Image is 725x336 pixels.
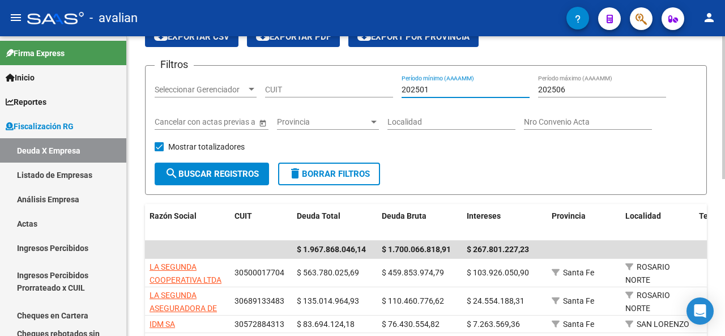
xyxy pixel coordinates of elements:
[348,27,479,47] button: Export por Provincia
[563,296,594,305] span: Santa Fe
[155,85,246,95] span: Seleccionar Gerenciador
[686,297,714,325] div: Open Intercom Messenger
[292,204,377,241] datatable-header-cell: Deuda Total
[467,320,520,329] span: $ 7.263.569,36
[6,96,46,108] span: Reportes
[256,32,331,42] span: Exportar PDF
[563,320,594,329] span: Santa Fe
[297,268,359,277] span: $ 563.780.025,69
[382,245,451,254] span: $ 1.700.066.818,91
[145,204,230,241] datatable-header-cell: Razón Social
[247,27,340,47] button: Exportar PDF
[277,117,369,127] span: Provincia
[165,167,178,180] mat-icon: search
[168,140,245,154] span: Mostrar totalizadores
[165,169,259,179] span: Buscar Registros
[234,211,252,220] span: CUIT
[230,204,292,241] datatable-header-cell: CUIT
[288,167,302,180] mat-icon: delete
[297,211,340,220] span: Deuda Total
[357,32,470,42] span: Export por Provincia
[234,320,284,329] span: 30572884313
[256,29,270,43] mat-icon: cloud_download
[89,6,138,31] span: - avalian
[462,204,547,241] datatable-header-cell: Intereses
[145,27,238,47] button: Exportar CSV
[155,163,269,185] button: Buscar Registros
[467,245,529,254] span: $ 267.801.227,23
[382,320,440,329] span: $ 76.430.554,82
[382,296,444,305] span: $ 110.460.776,62
[357,29,371,43] mat-icon: cloud_download
[547,204,621,241] datatable-header-cell: Provincia
[382,268,444,277] span: $ 459.853.974,79
[625,211,661,220] span: Localidad
[9,11,23,24] mat-icon: menu
[6,47,65,59] span: Firma Express
[467,268,529,277] span: $ 103.926.050,90
[234,296,284,305] span: 30689133483
[297,245,366,254] span: $ 1.967.868.046,14
[288,169,370,179] span: Borrar Filtros
[382,211,427,220] span: Deuda Bruta
[6,120,74,133] span: Fiscalización RG
[154,32,229,42] span: Exportar CSV
[637,320,689,329] span: SAN LORENZO
[278,163,380,185] button: Borrar Filtros
[234,268,284,277] span: 30500017704
[625,262,670,284] span: ROSARIO NORTE
[563,268,594,277] span: Santa Fe
[150,320,175,329] span: IDM SA
[297,320,355,329] span: $ 83.694.124,18
[625,291,670,313] span: ROSARIO NORTE
[297,296,359,305] span: $ 135.014.964,93
[467,296,524,305] span: $ 24.554.188,31
[552,211,586,220] span: Provincia
[150,211,197,220] span: Razón Social
[155,57,194,73] h3: Filtros
[621,204,694,241] datatable-header-cell: Localidad
[150,262,221,310] span: LA SEGUNDA COOPERATIVA LTDA DE SEGUROS GENERALES
[467,211,501,220] span: Intereses
[154,29,168,43] mat-icon: cloud_download
[377,204,462,241] datatable-header-cell: Deuda Bruta
[702,11,716,24] mat-icon: person
[257,117,268,129] button: Open calendar
[6,71,35,84] span: Inicio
